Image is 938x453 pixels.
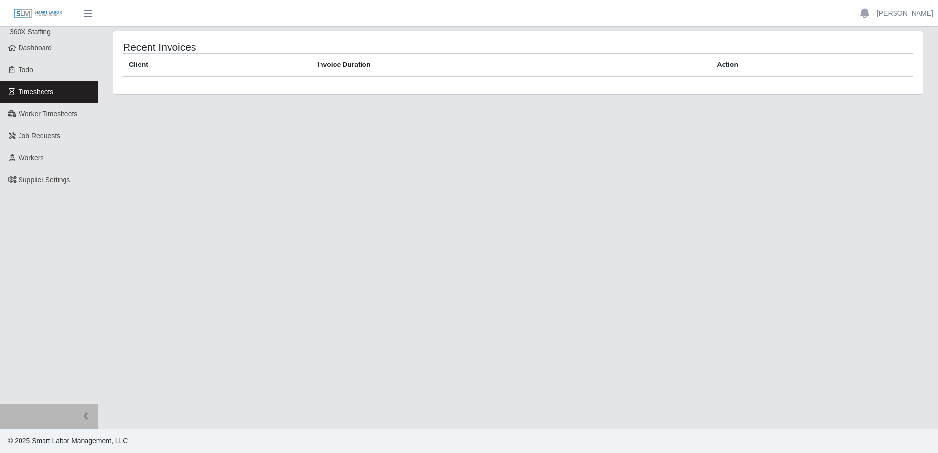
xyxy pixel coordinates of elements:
[123,54,311,77] th: Client
[19,110,77,118] span: Worker Timesheets
[19,176,70,184] span: Supplier Settings
[19,66,33,74] span: Todo
[14,8,63,19] img: SLM Logo
[877,8,933,19] a: [PERSON_NAME]
[10,28,51,36] span: 360X Staffing
[19,88,54,96] span: Timesheets
[19,132,61,140] span: Job Requests
[19,154,44,162] span: Workers
[19,44,52,52] span: Dashboard
[711,54,913,77] th: Action
[8,437,128,445] span: © 2025 Smart Labor Management, LLC
[123,41,444,53] h4: Recent Invoices
[311,54,711,77] th: Invoice Duration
